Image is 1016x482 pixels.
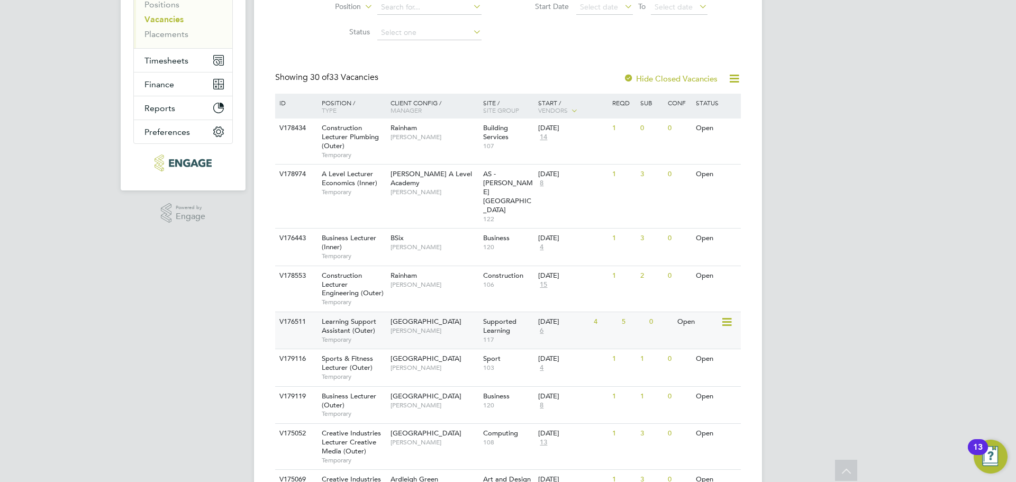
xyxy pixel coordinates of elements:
[483,335,533,344] span: 117
[693,94,739,112] div: Status
[322,298,385,306] span: Temporary
[538,438,549,447] span: 13
[638,387,665,406] div: 1
[480,94,536,119] div: Site /
[610,266,637,286] div: 1
[655,2,693,12] span: Select date
[538,234,607,243] div: [DATE]
[391,188,478,196] span: [PERSON_NAME]
[483,317,516,335] span: Supported Learning
[391,401,478,410] span: [PERSON_NAME]
[176,203,205,212] span: Powered by
[638,119,665,138] div: 0
[665,94,693,112] div: Conf
[665,229,693,248] div: 0
[638,349,665,369] div: 1
[610,165,637,184] div: 1
[538,326,545,335] span: 6
[483,215,533,223] span: 122
[483,354,501,363] span: Sport
[483,438,533,447] span: 108
[310,72,329,83] span: 30 of
[665,424,693,443] div: 0
[144,79,174,89] span: Finance
[322,392,376,410] span: Business Lecturer (Outer)
[483,392,510,401] span: Business
[483,142,533,150] span: 107
[322,151,385,159] span: Temporary
[638,424,665,443] div: 3
[483,429,518,438] span: Computing
[538,243,545,252] span: 4
[483,169,533,214] span: AS - [PERSON_NAME][GEOGRAPHIC_DATA]
[538,271,607,280] div: [DATE]
[134,49,232,72] button: Timesheets
[580,2,618,12] span: Select date
[277,94,314,112] div: ID
[647,312,674,332] div: 0
[538,354,607,363] div: [DATE]
[665,165,693,184] div: 0
[277,424,314,443] div: V175052
[277,349,314,369] div: V179116
[391,429,461,438] span: [GEOGRAPHIC_DATA]
[322,410,385,418] span: Temporary
[536,94,610,120] div: Start /
[665,387,693,406] div: 0
[483,243,533,251] span: 120
[322,188,385,196] span: Temporary
[155,154,211,171] img: xede-logo-retina.png
[277,165,314,184] div: V178974
[144,14,184,24] a: Vacancies
[322,123,379,150] span: Construction Lecturer Plumbing (Outer)
[538,401,545,410] span: 8
[322,317,376,335] span: Learning Support Assistant (Outer)
[391,106,422,114] span: Manager
[134,96,232,120] button: Reports
[693,349,739,369] div: Open
[322,252,385,260] span: Temporary
[619,312,647,332] div: 5
[277,229,314,248] div: V176443
[610,119,637,138] div: 1
[974,440,1008,474] button: Open Resource Center, 13 new notifications
[538,429,607,438] div: [DATE]
[538,392,607,401] div: [DATE]
[538,133,549,142] span: 14
[610,349,637,369] div: 1
[483,233,510,242] span: Business
[277,119,314,138] div: V178434
[665,266,693,286] div: 0
[144,127,190,137] span: Preferences
[134,72,232,96] button: Finance
[638,266,665,286] div: 2
[161,203,206,223] a: Powered byEngage
[391,354,461,363] span: [GEOGRAPHIC_DATA]
[391,271,417,280] span: Rainham
[693,424,739,443] div: Open
[322,372,385,381] span: Temporary
[538,124,607,133] div: [DATE]
[623,74,718,84] label: Hide Closed Vacancies
[610,387,637,406] div: 1
[322,169,377,187] span: A Level Lecturer Economics (Inner)
[610,94,637,112] div: Reqd
[391,363,478,372] span: [PERSON_NAME]
[675,312,721,332] div: Open
[322,354,373,372] span: Sports & Fitness Lecturer (Outer)
[483,280,533,289] span: 106
[508,2,569,11] label: Start Date
[275,72,380,83] div: Showing
[483,401,533,410] span: 120
[377,25,482,40] input: Select one
[144,103,175,113] span: Reports
[538,280,549,289] span: 15
[277,266,314,286] div: V178553
[391,392,461,401] span: [GEOGRAPHIC_DATA]
[483,363,533,372] span: 103
[310,72,378,83] span: 33 Vacancies
[322,233,376,251] span: Business Lecturer (Inner)
[322,456,385,465] span: Temporary
[665,349,693,369] div: 0
[391,243,478,251] span: [PERSON_NAME]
